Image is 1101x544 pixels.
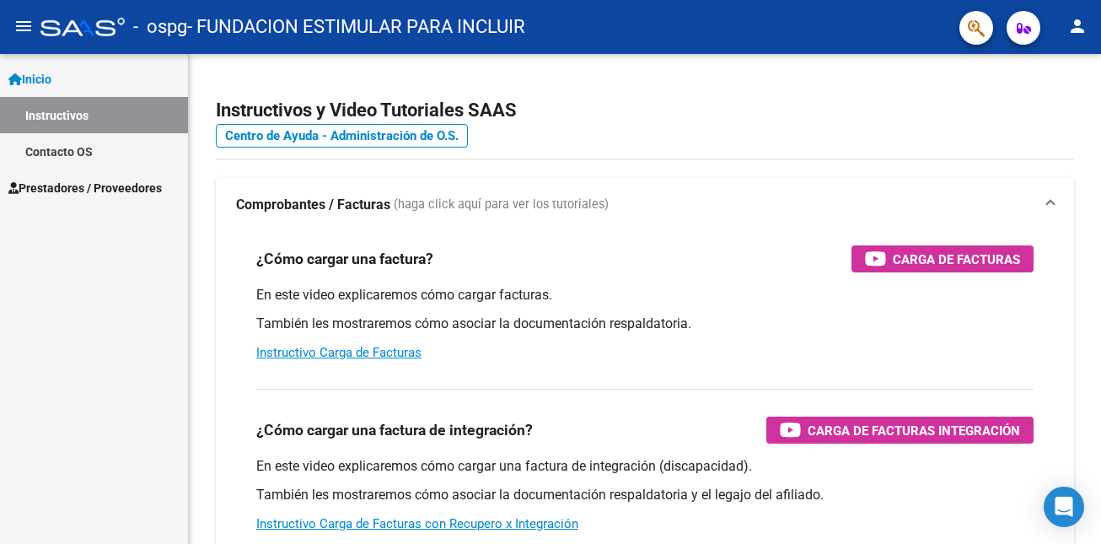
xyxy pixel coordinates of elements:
[256,457,1034,476] p: En este video explicaremos cómo cargar una factura de integración (discapacidad).
[216,124,468,148] a: Centro de Ayuda - Administración de O.S.
[216,94,1074,127] h2: Instructivos y Video Tutoriales SAAS
[216,178,1074,232] mat-expansion-panel-header: Comprobantes / Facturas (haga click aquí para ver los tutoriales)
[256,418,533,442] h3: ¿Cómo cargar una factura de integración?
[256,247,433,271] h3: ¿Cómo cargar una factura?
[256,516,578,531] a: Instructivo Carga de Facturas con Recupero x Integración
[256,315,1034,333] p: También les mostraremos cómo asociar la documentación respaldatoria.
[256,345,422,360] a: Instructivo Carga de Facturas
[8,70,51,89] span: Inicio
[133,8,187,46] span: - ospg
[1067,16,1088,36] mat-icon: person
[893,249,1020,270] span: Carga de Facturas
[187,8,525,46] span: - FUNDACION ESTIMULAR PARA INCLUIR
[13,16,34,36] mat-icon: menu
[766,417,1034,444] button: Carga de Facturas Integración
[851,245,1034,272] button: Carga de Facturas
[8,179,162,197] span: Prestadores / Proveedores
[394,196,609,214] span: (haga click aquí para ver los tutoriales)
[236,196,390,214] strong: Comprobantes / Facturas
[256,286,1034,304] p: En este video explicaremos cómo cargar facturas.
[808,420,1020,441] span: Carga de Facturas Integración
[256,486,1034,504] p: También les mostraremos cómo asociar la documentación respaldatoria y el legajo del afiliado.
[1044,487,1084,527] div: Open Intercom Messenger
